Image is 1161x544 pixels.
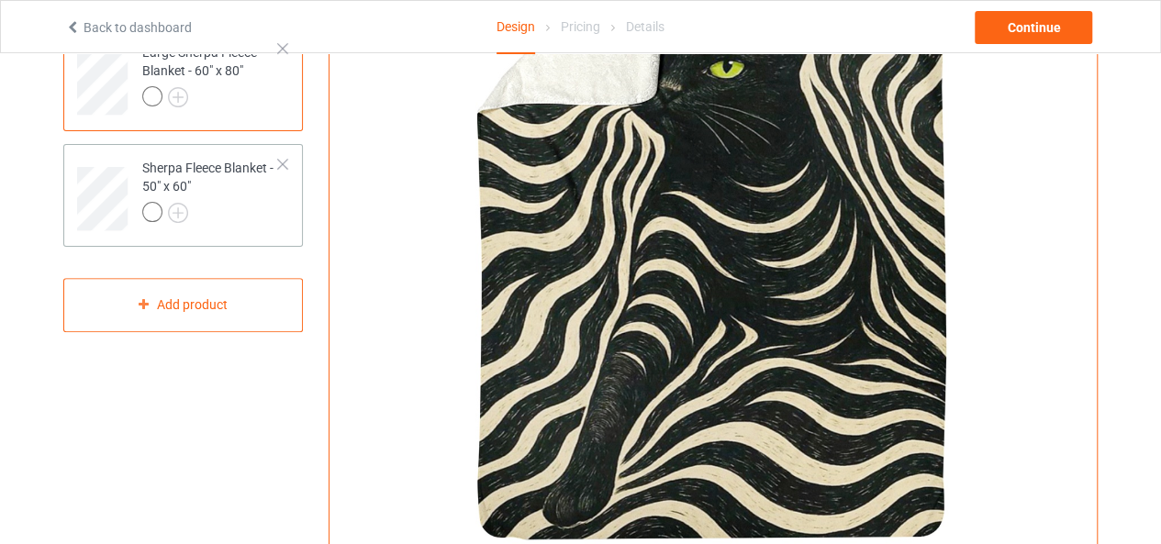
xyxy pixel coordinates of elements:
a: Back to dashboard [65,20,192,35]
div: Continue [975,11,1092,44]
div: Large Sherpa Fleece Blanket - 60" x 80" [63,28,303,131]
div: Large Sherpa Fleece Blanket - 60" x 80" [142,43,279,105]
div: Pricing [561,1,600,52]
img: svg+xml;base64,PD94bWwgdmVyc2lvbj0iMS4wIiBlbmNvZGluZz0iVVRGLTgiPz4KPHN2ZyB3aWR0aD0iMjJweCIgaGVpZ2... [168,203,188,223]
div: Design [497,1,535,54]
div: Details [626,1,664,52]
div: Sherpa Fleece Blanket - 50" x 60" [142,159,279,221]
div: Add product [63,278,303,332]
img: svg+xml;base64,PD94bWwgdmVyc2lvbj0iMS4wIiBlbmNvZGluZz0iVVRGLTgiPz4KPHN2ZyB3aWR0aD0iMjJweCIgaGVpZ2... [168,87,188,107]
div: Sherpa Fleece Blanket - 50" x 60" [63,144,303,247]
